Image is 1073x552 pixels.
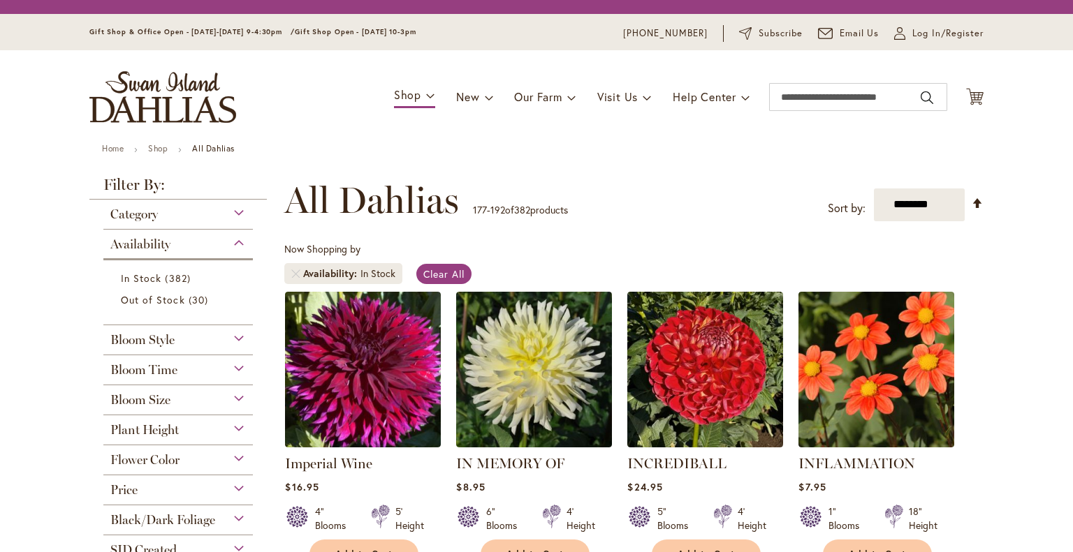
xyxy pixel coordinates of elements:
[121,271,161,285] span: In Stock
[627,437,783,450] a: Incrediball
[315,505,354,532] div: 4" Blooms
[912,27,984,40] span: Log In/Register
[456,292,612,447] img: IN MEMORY OF
[627,455,727,472] a: INCREDIBALL
[828,195,866,221] label: Sort by:
[456,455,564,472] a: IN MEMORY OF
[486,505,525,532] div: 6" Blooms
[738,505,766,532] div: 4' Height
[657,505,696,532] div: 5" Blooms
[285,437,441,450] a: Imperial Wine
[456,89,479,104] span: New
[110,362,177,378] span: Bloom Time
[909,505,937,532] div: 18" Height
[567,505,595,532] div: 4' Height
[798,455,915,472] a: INFLAMMATION
[110,422,179,438] span: Plant Height
[673,89,736,104] span: Help Center
[295,27,416,36] span: Gift Shop Open - [DATE] 10-3pm
[285,480,319,493] span: $16.95
[360,267,395,281] div: In Stock
[840,27,879,40] span: Email Us
[798,437,954,450] a: INFLAMMATION
[110,512,215,528] span: Black/Dark Foliage
[739,27,803,40] a: Subscribe
[291,269,300,278] a: Remove Availability In Stock
[303,267,360,281] span: Availability
[192,143,235,154] strong: All Dahlias
[627,292,783,447] img: Incrediball
[285,292,441,447] img: Imperial Wine
[514,203,530,216] span: 382
[102,143,124,154] a: Home
[894,27,984,40] a: Log In/Register
[110,482,138,498] span: Price
[818,27,879,40] a: Email Us
[285,455,372,472] a: Imperial Wine
[110,392,170,408] span: Bloom Size
[759,27,803,40] span: Subscribe
[597,89,638,104] span: Visit Us
[394,87,421,102] span: Shop
[89,71,236,123] a: store logo
[110,207,158,222] span: Category
[110,237,170,252] span: Availability
[423,267,465,281] span: Clear All
[121,293,185,306] span: Out of Stock
[110,332,175,348] span: Bloom Style
[456,480,485,493] span: $8.95
[798,292,954,447] img: INFLAMMATION
[514,89,562,104] span: Our Farm
[623,27,708,40] a: [PHONE_NUMBER]
[165,271,194,285] span: 382
[148,143,168,154] a: Shop
[189,292,212,307] span: 30
[121,292,239,307] a: Out of Stock 30
[473,203,487,216] span: 177
[798,480,826,493] span: $7.95
[627,480,662,493] span: $24.95
[395,505,424,532] div: 5' Height
[473,199,568,221] p: - of products
[121,271,239,285] a: In Stock 382
[490,203,505,216] span: 192
[89,27,295,36] span: Gift Shop & Office Open - [DATE]-[DATE] 9-4:30pm /
[416,264,472,284] a: Clear All
[110,452,180,468] span: Flower Color
[456,437,612,450] a: IN MEMORY OF
[829,505,868,532] div: 1" Blooms
[284,242,360,255] span: Now Shopping by
[284,179,459,221] span: All Dahlias
[89,177,267,200] strong: Filter By:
